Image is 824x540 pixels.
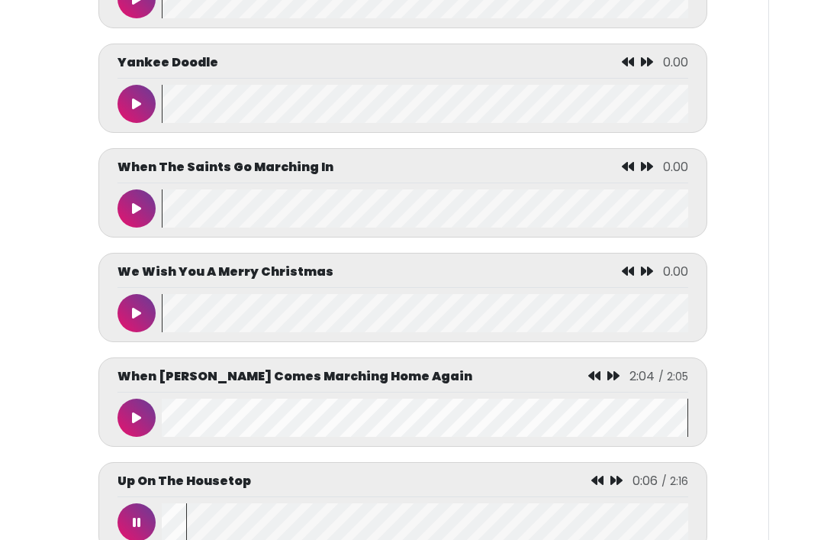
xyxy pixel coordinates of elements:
span: 2:04 [629,367,655,385]
span: 0.00 [663,53,688,71]
p: When [PERSON_NAME] Comes Marching Home Again [117,367,472,386]
span: / 2:05 [658,369,688,384]
p: Up On The Housetop [117,472,251,490]
p: We Wish You A Merry Christmas [117,263,333,281]
p: When The Saints Go Marching In [117,158,333,176]
span: / 2:16 [661,474,688,489]
span: 0.00 [663,263,688,280]
span: 0.00 [663,158,688,176]
span: 0:06 [632,472,658,490]
p: Yankee Doodle [117,53,218,72]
